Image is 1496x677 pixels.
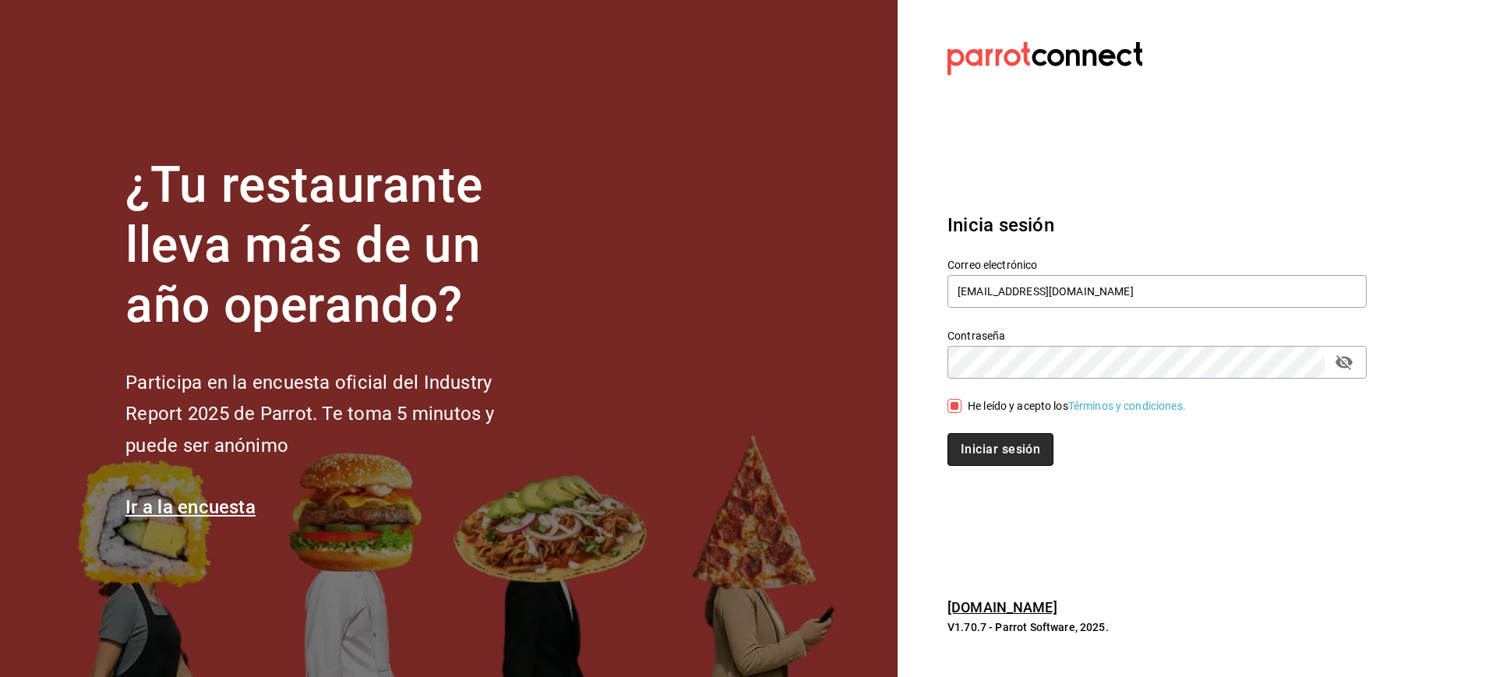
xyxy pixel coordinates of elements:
[125,156,546,335] h1: ¿Tu restaurante lleva más de un año operando?
[1068,400,1186,412] a: Términos y condiciones.
[947,619,1367,635] p: V1.70.7 - Parrot Software, 2025.
[125,496,256,518] a: Ir a la encuesta
[125,367,546,462] h2: Participa en la encuesta oficial del Industry Report 2025 de Parrot. Te toma 5 minutos y puede se...
[947,330,1367,341] label: Contraseña
[968,398,1186,414] div: He leído y acepto los
[947,599,1057,615] a: [DOMAIN_NAME]
[1331,349,1357,376] button: passwordField
[947,259,1367,270] label: Correo electrónico
[947,275,1367,308] input: Ingresa tu correo electrónico
[947,211,1367,239] h3: Inicia sesión
[947,433,1053,466] button: Iniciar sesión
